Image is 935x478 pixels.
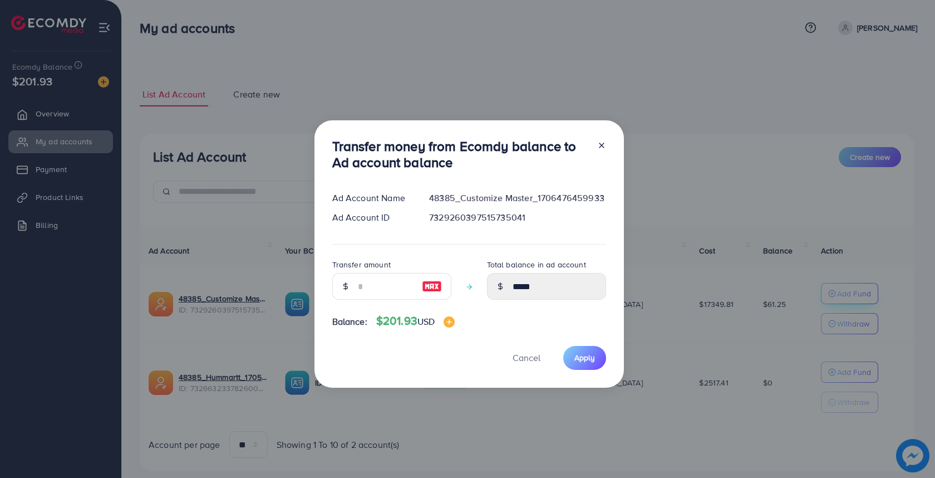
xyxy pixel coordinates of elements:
img: image [422,280,442,293]
img: image [444,316,455,328]
span: Apply [574,352,595,363]
h4: $201.93 [376,314,455,328]
div: Ad Account ID [323,211,421,224]
button: Cancel [499,346,554,370]
div: 48385_Customize Master_1706476459933 [420,192,614,204]
span: USD [417,315,435,328]
label: Total balance in ad account [487,259,586,270]
span: Balance: [332,315,367,328]
label: Transfer amount [332,259,391,270]
div: Ad Account Name [323,192,421,204]
h3: Transfer money from Ecomdy balance to Ad account balance [332,138,588,170]
button: Apply [563,346,606,370]
span: Cancel [513,352,540,364]
div: 7329260397515735041 [420,211,614,224]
